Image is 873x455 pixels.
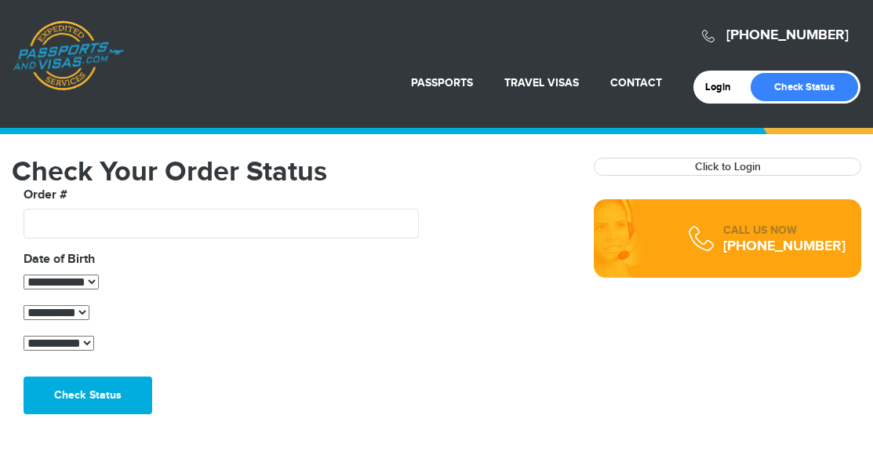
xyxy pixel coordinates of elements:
a: Travel Visas [504,76,579,89]
a: Passports [411,76,473,89]
div: CALL US NOW [723,223,846,238]
button: Check Status [24,377,152,414]
label: Order # [24,186,67,205]
h1: Check Your Order Status [12,158,570,186]
a: Passports & [DOMAIN_NAME] [13,20,124,91]
a: Contact [610,76,662,89]
a: Login [705,81,742,93]
a: Click to Login [695,160,761,173]
div: [PHONE_NUMBER] [723,238,846,254]
a: [PHONE_NUMBER] [726,27,849,44]
label: Date of Birth [24,250,95,269]
a: Check Status [751,73,858,101]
